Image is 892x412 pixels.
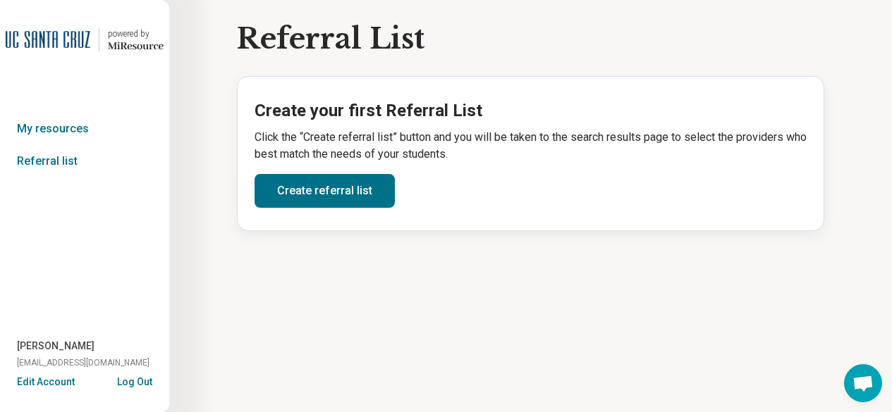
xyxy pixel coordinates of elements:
button: Edit Account [17,375,75,389]
a: Create referral list [255,174,395,208]
h2: Create your first Referral List [255,99,807,123]
h1: Referral List [237,23,424,55]
img: University of California at Santa Cruz [6,23,90,56]
button: Log Out [117,375,152,386]
span: [PERSON_NAME] [17,339,94,354]
span: [EMAIL_ADDRESS][DOMAIN_NAME] [17,356,149,369]
a: University of California at Santa Cruzpowered by [6,23,164,56]
div: powered by [108,27,164,40]
p: Click the “Create referral list” button and you will be taken to the search results page to selec... [255,129,807,163]
div: Open chat [844,364,882,402]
